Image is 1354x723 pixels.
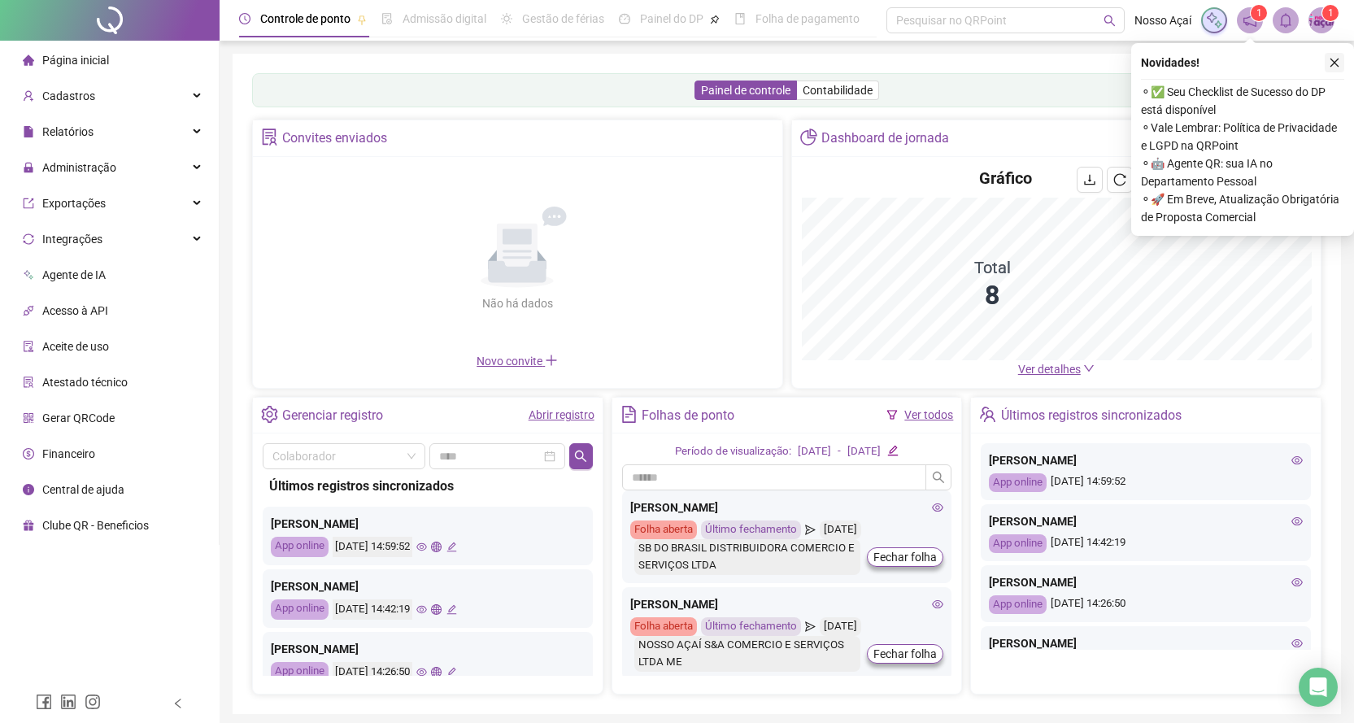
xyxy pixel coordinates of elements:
span: edit [446,667,457,677]
span: Atestado técnico [42,376,128,389]
span: send [805,520,816,539]
div: App online [989,473,1047,492]
span: search [1104,15,1116,27]
span: api [23,305,34,316]
span: file [23,126,34,137]
span: solution [23,377,34,388]
span: Central de ajuda [42,483,124,496]
div: [PERSON_NAME] [271,515,585,533]
button: Fechar folha [867,644,943,664]
span: Exportações [42,197,106,210]
span: eye [1291,455,1303,466]
span: 1 [1328,7,1334,19]
span: facebook [36,694,52,710]
span: Ver detalhes [1018,363,1081,376]
span: Painel de controle [701,84,790,97]
div: [PERSON_NAME] [271,577,585,595]
span: Financeiro [42,447,95,460]
span: Novidades ! [1141,54,1199,72]
span: ⚬ 🤖 Agente QR: sua IA no Departamento Pessoal [1141,155,1344,190]
span: sun [501,13,512,24]
span: Acesso à API [42,304,108,317]
span: edit [446,604,457,615]
span: ⚬ ✅ Seu Checklist de Sucesso do DP está disponível [1141,83,1344,119]
span: global [431,604,442,615]
span: clock-circle [239,13,250,24]
div: Período de visualização: [675,443,791,460]
span: search [574,450,587,463]
span: Controle de ponto [260,12,350,25]
div: App online [271,662,329,682]
div: [DATE] [820,617,861,636]
div: - [838,443,841,460]
span: solution [261,128,278,146]
div: [PERSON_NAME] [989,634,1303,652]
span: Contabilidade [803,84,873,97]
div: [DATE] 14:42:19 [333,599,412,620]
span: file-text [620,406,638,423]
div: [PERSON_NAME] [630,499,944,516]
div: [PERSON_NAME] [989,512,1303,530]
div: NOSSO AÇAÍ S&A COMERCIO E SERVIÇOS LTDA ME [634,636,861,672]
div: [DATE] 14:59:52 [989,473,1303,492]
span: global [431,667,442,677]
div: Últimos registros sincronizados [269,476,586,496]
span: user-add [23,90,34,102]
span: 1 [1256,7,1262,19]
span: eye [416,542,427,552]
span: pushpin [357,15,367,24]
span: setting [261,406,278,423]
sup: Atualize o seu contato no menu Meus Dados [1322,5,1339,21]
div: [DATE] 14:42:19 [989,534,1303,553]
span: Página inicial [42,54,109,67]
div: Último fechamento [701,520,801,539]
span: eye [932,502,943,513]
span: Admissão digital [403,12,486,25]
div: Dashboard de jornada [821,124,949,152]
span: eye [1291,577,1303,588]
span: ⚬ Vale Lembrar: Política de Privacidade e LGPD na QRPoint [1141,119,1344,155]
span: global [431,542,442,552]
span: qrcode [23,412,34,424]
div: Não há dados [442,294,592,312]
div: [PERSON_NAME] [271,640,585,658]
div: [PERSON_NAME] [630,595,944,613]
div: Último fechamento [701,617,801,636]
span: Relatórios [42,125,94,138]
span: dashboard [619,13,630,24]
div: Últimos registros sincronizados [1001,402,1182,429]
span: dollar [23,448,34,459]
span: Novo convite [477,355,558,368]
span: left [172,698,184,709]
span: Nosso Açaí [1134,11,1191,29]
div: [PERSON_NAME] [989,573,1303,591]
span: instagram [85,694,101,710]
div: [DATE] 14:26:50 [333,662,412,682]
span: edit [887,445,898,455]
span: eye [1291,638,1303,649]
span: sync [23,233,34,245]
span: edit [446,542,457,552]
span: bell [1278,13,1293,28]
span: plus [545,354,558,367]
img: 6484 [1309,8,1334,33]
span: eye [1291,516,1303,527]
div: Open Intercom Messenger [1299,668,1338,707]
div: Folhas de ponto [642,402,734,429]
span: eye [416,604,427,615]
span: Gestão de férias [522,12,604,25]
span: notification [1243,13,1257,28]
sup: 1 [1251,5,1267,21]
span: reload [1113,173,1126,186]
span: close [1329,57,1340,68]
span: filter [886,409,898,420]
div: [DATE] 14:59:52 [333,537,412,557]
div: Folha aberta [630,520,697,539]
span: audit [23,341,34,352]
span: Clube QR - Beneficios [42,519,149,532]
span: down [1083,363,1095,374]
span: pushpin [710,15,720,24]
span: send [805,617,816,636]
div: [DATE] [798,443,831,460]
div: App online [271,599,329,620]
